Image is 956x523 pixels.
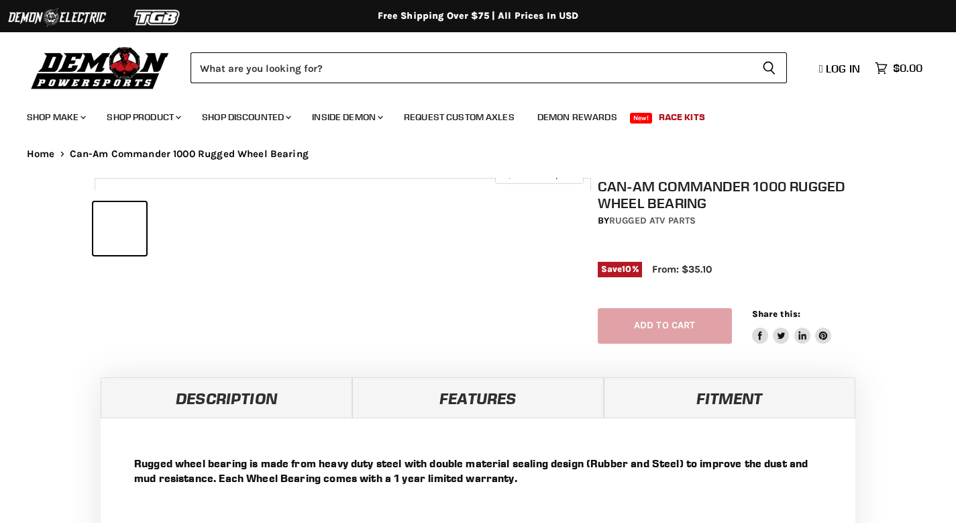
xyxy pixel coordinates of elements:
input: Search [191,52,751,83]
a: Log in [813,62,868,75]
img: TGB Logo 2 [107,5,208,30]
a: Features [352,377,604,418]
span: $0.00 [893,62,922,75]
span: New! [630,113,653,124]
a: Race Kits [649,103,715,131]
span: Can-Am Commander 1000 Rugged Wheel Bearing [70,148,309,160]
a: Description [101,377,352,418]
div: by [598,213,869,228]
a: Fitment [604,377,855,418]
p: Rugged wheel bearing is made from heavy duty steel with double material sealing design (Rubber an... [134,456,822,485]
a: Inside Demon [302,103,391,131]
span: Click to expand [502,169,576,179]
img: Demon Electric Logo 2 [7,5,107,30]
span: Log in [826,62,860,75]
span: From: $35.10 [652,263,712,275]
a: Shop Make [17,103,94,131]
span: 10 [622,264,631,274]
a: Rugged ATV Parts [609,215,696,226]
ul: Main menu [17,98,919,131]
a: Home [27,148,55,160]
a: Demon Rewards [527,103,627,131]
aside: Share this: [752,308,832,344]
a: $0.00 [868,58,929,78]
form: Product [191,52,787,83]
span: Share this: [752,309,800,319]
a: Shop Product [97,103,189,131]
a: Request Custom Axles [394,103,525,131]
button: Search [751,52,787,83]
a: Shop Discounted [192,103,299,131]
span: Save % [598,262,642,277]
img: Demon Powersports [27,44,174,91]
button: IMAGE thumbnail [93,202,146,255]
h1: Can-Am Commander 1000 Rugged Wheel Bearing [598,178,869,211]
